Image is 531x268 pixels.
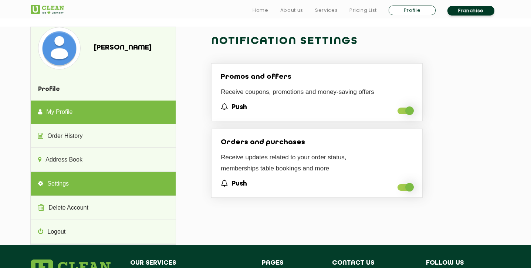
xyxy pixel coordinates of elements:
h5: Push [221,103,413,112]
a: Home [253,6,268,15]
a: About us [280,6,303,15]
a: Profile [389,6,436,15]
a: Address Book [31,148,175,172]
h5: Push [221,180,413,188]
h4: [PERSON_NAME] [94,44,155,52]
a: Logout [31,220,175,244]
a: Services [315,6,338,15]
h4: Orders and purchases [221,138,413,146]
a: Pricing List [349,6,377,15]
h4: Profile [31,79,175,101]
h4: Promos and offers [221,73,413,81]
a: Franchise [447,6,494,16]
a: Order History [31,125,175,148]
p: Receive coupons, promotions and money-saving offers [221,86,413,98]
h2: Notification Settings [211,33,423,50]
img: UClean Laundry and Dry Cleaning [31,5,64,14]
img: avatardefault_92824.png [40,29,79,68]
a: Settings [31,172,175,196]
a: My Profile [31,101,175,124]
p: Receive updates related to your order status, memberships table bookings and more [221,152,413,174]
a: Delete Account [31,196,175,220]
